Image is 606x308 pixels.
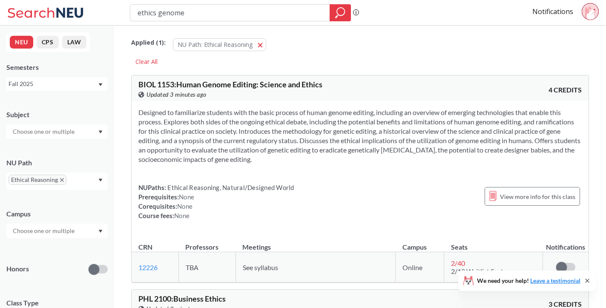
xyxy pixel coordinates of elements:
div: Ethical ReasoningX to remove pillDropdown arrow [6,173,108,190]
div: Clear All [131,55,162,68]
svg: Dropdown arrow [98,83,103,86]
div: NUPaths: Prerequisites: Corequisites: Course fees: [138,183,294,220]
span: PHL 2100 : Business Ethics [138,294,226,303]
span: 4 CREDITS [549,85,582,95]
svg: X to remove pill [60,178,64,182]
span: None [174,212,190,219]
div: Subject [6,110,108,119]
th: Campus [396,234,444,252]
svg: Dropdown arrow [98,230,103,233]
span: 2 / 40 [451,259,465,267]
span: Ethical Reasoning, Natural/Designed World [166,184,294,191]
td: TBA [178,252,236,282]
button: CPS [37,36,59,49]
span: Updated 3 minutes ago [146,90,207,99]
div: Campus [6,209,108,219]
input: Choose one or multiple [9,127,80,137]
span: 2/10 Waitlist Seats [451,267,506,275]
span: None [177,202,192,210]
span: Applied ( 1 ): [131,38,166,47]
input: Choose one or multiple [9,226,80,236]
section: Designed to familiarize students with the basic process of human genome editing, including an ove... [138,108,582,164]
th: Notifications [543,234,589,252]
a: Leave a testimonial [530,277,580,284]
button: NU Path: Ethical Reasoning [173,38,266,51]
span: BIOL 1153 : Human Genome Editing: Science and Ethics [138,80,322,89]
span: View more info for this class [500,191,575,202]
input: Class, professor, course number, "phrase" [137,6,324,20]
div: Dropdown arrow [6,124,108,139]
a: Notifications [532,7,573,16]
div: NU Path [6,158,108,167]
button: NEU [10,36,33,49]
svg: Dropdown arrow [98,130,103,134]
span: Class Type [6,298,108,308]
p: Honors [6,264,29,274]
div: Fall 2025Dropdown arrow [6,77,108,91]
button: LAW [62,36,86,49]
svg: magnifying glass [335,7,345,19]
span: None [179,193,194,201]
th: Seats [444,234,543,252]
div: Fall 2025 [9,79,98,89]
div: CRN [138,242,152,252]
span: See syllabus [243,263,278,271]
td: Online [396,252,444,282]
a: 12226 [138,263,158,271]
svg: Dropdown arrow [98,178,103,182]
span: NU Path: Ethical Reasoning [178,40,253,49]
th: Professors [178,234,236,252]
th: Meetings [236,234,396,252]
span: Ethical ReasoningX to remove pill [9,175,66,185]
div: magnifying glass [330,4,351,21]
div: Dropdown arrow [6,224,108,238]
span: We need your help! [477,278,580,284]
div: Semesters [6,63,108,72]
